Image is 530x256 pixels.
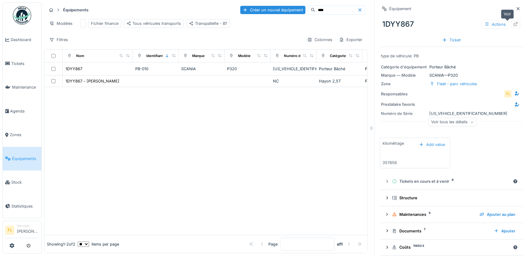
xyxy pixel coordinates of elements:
div: Showing 1 - 2 of 2 [47,241,75,247]
div: type de véhicule: PB [381,53,521,59]
div: Transpallette - BT [189,21,227,26]
div: Actions [482,20,509,29]
summary: Structure [382,192,520,204]
a: Dashboard [3,28,41,52]
span: Maintenance [12,84,39,90]
div: kilométrage [383,140,404,146]
div: Catégories d'équipement [330,53,372,59]
div: Modèle [238,53,251,59]
a: Agenda [3,99,41,123]
div: Responsables [381,91,427,97]
div: Structure [392,195,515,201]
div: Fleet - parc véhicules [365,78,405,84]
div: Porteur Bâché [381,64,521,70]
div: Marque [192,53,205,59]
img: Badge_color-CXgf-gQk.svg [13,6,31,25]
div: Ajouter au plan [477,210,518,219]
div: [US_VEHICLE_IDENTIFICATION_NUMBER] [273,66,314,72]
div: SCANIA — P320 [381,72,521,78]
div: Manager [17,224,39,228]
span: Statistiques [11,203,39,209]
div: SCANIA [181,66,222,72]
div: Catégorie d'équipement [381,64,427,70]
div: NC [273,78,314,84]
a: Tickets [3,52,41,76]
div: Hayon 2,5T [319,78,360,84]
strong: Équipements [61,7,91,13]
div: 1DYY867 - [PERSON_NAME] [65,78,119,84]
div: items per page [78,241,119,247]
div: Nom [76,53,84,59]
div: Fleet - parc véhicules [365,66,405,72]
div: Tous véhicules transports [126,21,181,26]
div: PB-010 [135,66,176,72]
div: Marque — Modèle [381,72,427,78]
div: 1DYY867 [65,66,82,72]
summary: Coûts11402 € [382,242,520,253]
div: Page [268,241,278,247]
div: FL [504,90,512,98]
a: Équipements [3,147,41,171]
a: Zones [3,123,41,147]
span: Équipements [12,156,39,162]
li: FL [5,226,14,235]
div: Fichier finance [91,21,118,26]
a: Maintenance [3,75,41,99]
span: Tickets [11,61,39,67]
span: Stock [11,179,39,185]
a: FL Manager[PERSON_NAME] [5,224,39,238]
summary: Documents7Ajouter [382,225,520,237]
div: Porteur Bâché [319,66,360,72]
div: Ajouter [491,227,518,235]
div: Créer un nouvel équipement [240,6,305,14]
div: Tickets en cours et à venir [392,178,510,184]
strong: of 1 [337,241,343,247]
div: Ticket [440,36,463,44]
div: Add value [416,140,447,149]
div: [US_VEHICLE_IDENTIFICATION_NUMBER] [381,111,521,117]
summary: Maintenances5Ajouter au plan [382,209,520,220]
div: P320 [227,66,268,72]
div: Zone [381,81,427,87]
li: [PERSON_NAME] [17,224,39,237]
div: Colonnes [304,35,335,44]
div: Fleet - parc véhicules [437,81,477,87]
div: Voir tous les détails [428,118,476,127]
div: Identifiant interne [146,53,176,59]
div: Prestataire favoris [381,101,427,107]
summary: Tickets en cours et à venir6 [382,176,520,187]
div: Voir [501,10,514,18]
div: Numéro de Série [284,53,312,59]
span: Agenda [10,108,39,114]
div: 1DYY867 [380,16,523,32]
div: Modèles [47,19,75,28]
span: Dashboard [11,37,39,43]
div: Documents [392,228,489,234]
a: Stock [3,170,41,194]
div: Coûts [392,244,510,250]
a: Statistiques [3,194,41,218]
div: 357856 [383,160,397,166]
div: Filtres [47,35,71,44]
span: Zones [10,132,39,138]
div: Numéro de Série [381,111,427,117]
div: Exporter [336,35,365,44]
div: Équipement [389,6,411,12]
div: Maintenances [392,212,475,217]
